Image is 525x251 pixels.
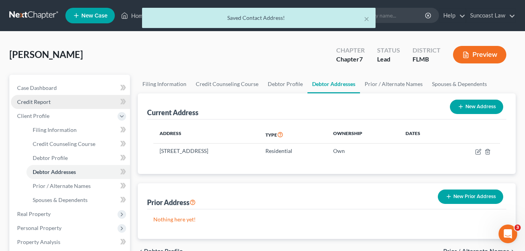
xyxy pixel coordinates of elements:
div: FLMB [413,55,441,64]
button: × [364,14,369,23]
a: Debtor Addresses [26,165,130,179]
button: New Address [450,100,503,114]
button: Preview [453,46,506,63]
span: 7 [359,55,363,63]
td: [STREET_ADDRESS] [153,144,259,158]
a: Debtor Profile [263,75,307,93]
span: Prior / Alternate Names [33,183,91,189]
span: Spouses & Dependents [33,197,88,203]
a: Case Dashboard [11,81,130,95]
span: Credit Counseling Course [33,140,95,147]
th: Dates [399,126,446,144]
div: Prior Address [147,198,196,207]
span: 3 [514,225,521,231]
div: Chapter [336,55,365,64]
span: Personal Property [17,225,61,231]
span: Debtor Profile [33,154,68,161]
a: Property Analysis [11,235,130,249]
div: Current Address [147,108,198,117]
a: Credit Report [11,95,130,109]
a: Filing Information [26,123,130,137]
div: District [413,46,441,55]
td: Residential [259,144,327,158]
iframe: Intercom live chat [499,225,517,243]
a: Credit Counseling Course [191,75,263,93]
span: Filing Information [33,126,77,133]
a: Debtor Addresses [307,75,360,93]
td: Own [327,144,399,158]
a: Prior / Alternate Names [26,179,130,193]
span: Debtor Addresses [33,169,76,175]
span: Credit Report [17,98,51,105]
a: Credit Counseling Course [26,137,130,151]
span: [PERSON_NAME] [9,49,83,60]
div: Status [377,46,400,55]
p: Nothing here yet! [153,216,500,223]
div: Saved Contact Address! [148,14,369,22]
span: Client Profile [17,112,49,119]
button: New Prior Address [438,190,503,204]
a: Debtor Profile [26,151,130,165]
a: Spouses & Dependents [427,75,492,93]
a: Filing Information [138,75,191,93]
span: Real Property [17,211,51,217]
th: Ownership [327,126,399,144]
div: Lead [377,55,400,64]
th: Address [153,126,259,144]
th: Type [259,126,327,144]
a: Prior / Alternate Names [360,75,427,93]
span: Property Analysis [17,239,60,245]
a: Spouses & Dependents [26,193,130,207]
span: Case Dashboard [17,84,57,91]
div: Chapter [336,46,365,55]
